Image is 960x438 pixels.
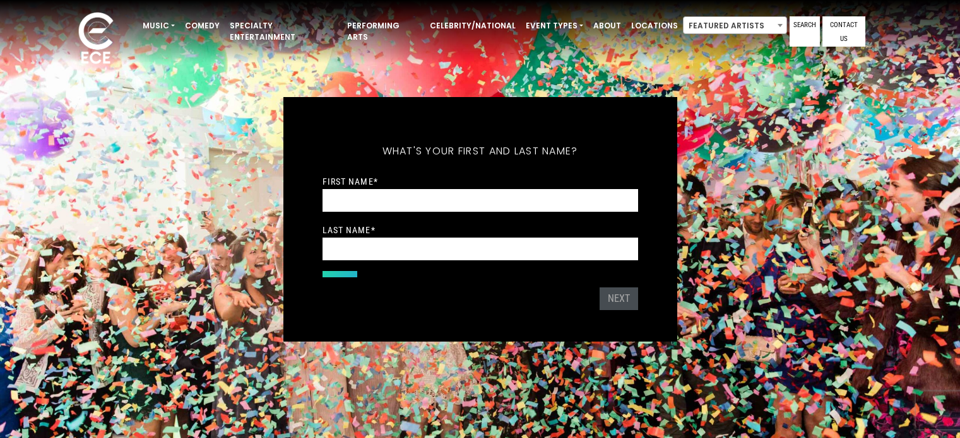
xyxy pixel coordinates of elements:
span: Featured Artists [684,17,786,35]
a: Locations [626,15,683,37]
a: Celebrity/National [425,15,521,37]
a: Contact Us [822,16,865,47]
span: Featured Artists [683,16,787,34]
a: Search [790,16,820,47]
a: About [588,15,626,37]
a: Performing Arts [342,15,425,48]
label: First Name [323,176,378,187]
a: Specialty Entertainment [225,15,342,48]
h5: What's your first and last name? [323,129,638,174]
label: Last Name [323,224,376,236]
a: Comedy [180,15,225,37]
a: Music [138,15,180,37]
a: Event Types [521,15,588,37]
img: ece_new_logo_whitev2-1.png [64,9,127,70]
